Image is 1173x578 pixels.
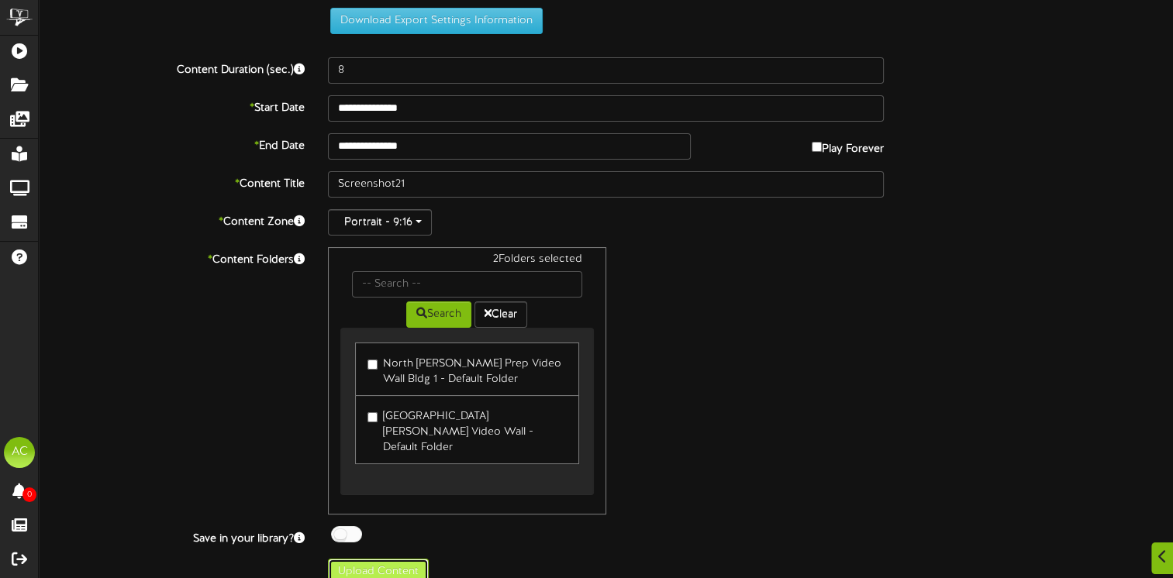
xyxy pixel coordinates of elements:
input: -- Search -- [352,271,581,298]
button: Clear [474,301,527,328]
label: Content Folders [27,247,316,268]
label: Content Duration (sec.) [27,57,316,78]
button: Portrait - 9:16 [328,209,432,236]
label: Play Forever [812,133,884,157]
input: Title of this Content [328,171,884,198]
div: AC [4,437,35,468]
span: 0 [22,487,36,502]
label: North [PERSON_NAME] Prep Video Wall Bldg 1 - Default Folder [367,351,566,387]
input: [GEOGRAPHIC_DATA][PERSON_NAME] Video Wall - Default Folder [367,412,378,422]
input: Play Forever [812,142,822,152]
label: [GEOGRAPHIC_DATA][PERSON_NAME] Video Wall - Default Folder [367,404,566,456]
a: Download Export Settings Information [323,15,543,26]
button: Search [406,301,471,328]
button: Download Export Settings Information [330,8,543,34]
label: Content Title [27,171,316,192]
label: Content Zone [27,209,316,230]
input: North [PERSON_NAME] Prep Video Wall Bldg 1 - Default Folder [367,360,378,370]
label: End Date [27,133,316,154]
label: Save in your library? [27,526,316,547]
label: Start Date [27,95,316,116]
div: 2 Folders selected [340,252,593,271]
